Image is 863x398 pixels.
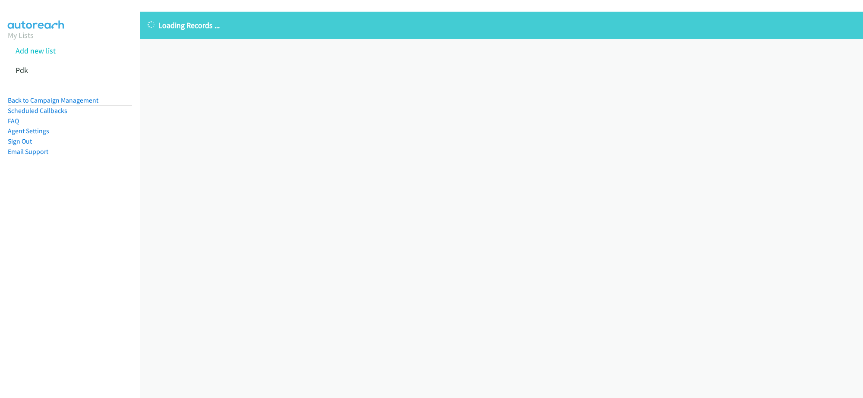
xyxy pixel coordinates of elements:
[16,65,28,75] a: Pdk
[8,30,34,40] a: My Lists
[16,46,56,56] a: Add new list
[8,127,49,135] a: Agent Settings
[8,147,48,156] a: Email Support
[8,117,19,125] a: FAQ
[148,19,855,31] p: Loading Records ...
[8,137,32,145] a: Sign Out
[8,107,67,115] a: Scheduled Callbacks
[8,96,98,104] a: Back to Campaign Management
